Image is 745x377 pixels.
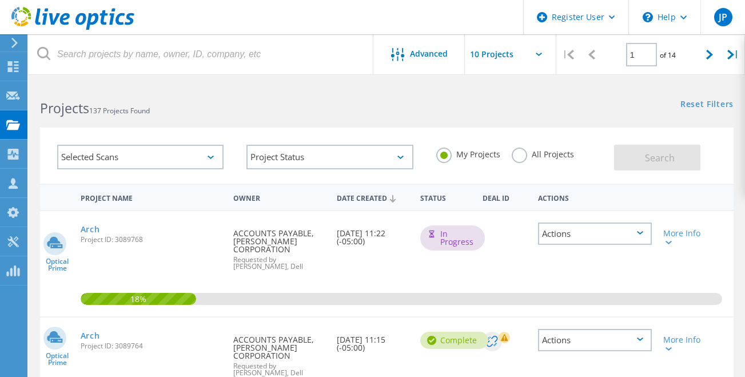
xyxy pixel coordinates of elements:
[40,352,75,366] span: Optical Prime
[680,100,734,110] a: Reset Filters
[420,225,485,251] div: In Progress
[228,186,332,208] div: Owner
[614,145,700,170] button: Search
[477,186,532,208] div: Deal Id
[719,13,727,22] span: JP
[722,34,745,75] div: |
[40,99,89,117] b: Projects
[29,34,374,74] input: Search projects by name, owner, ID, company, etc
[11,24,134,32] a: Live Optics Dashboard
[415,186,477,208] div: Status
[89,106,150,116] span: 137 Projects Found
[81,293,196,303] span: 18%
[556,34,580,75] div: |
[532,186,657,208] div: Actions
[233,363,326,376] span: Requested by [PERSON_NAME], Dell
[663,229,707,245] div: More Info
[331,318,415,363] div: [DATE] 11:15 (-05:00)
[40,258,75,272] span: Optical Prime
[538,223,651,245] div: Actions
[645,152,675,164] span: Search
[81,225,100,233] a: Arch
[57,145,224,169] div: Selected Scans
[643,12,653,22] svg: \n
[233,256,326,270] span: Requested by [PERSON_NAME], Dell
[331,211,415,257] div: [DATE] 11:22 (-05:00)
[512,148,574,158] label: All Projects
[81,332,100,340] a: Arch
[436,148,500,158] label: My Projects
[228,211,332,281] div: ACCOUNTS PAYABLE, [PERSON_NAME] CORPORATION
[331,186,415,208] div: Date Created
[538,329,651,351] div: Actions
[410,50,448,58] span: Advanced
[75,186,228,208] div: Project Name
[81,343,222,350] span: Project ID: 3089764
[660,50,676,60] span: of 14
[663,336,707,352] div: More Info
[420,332,488,349] div: Complete
[246,145,413,169] div: Project Status
[81,236,222,243] span: Project ID: 3089768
